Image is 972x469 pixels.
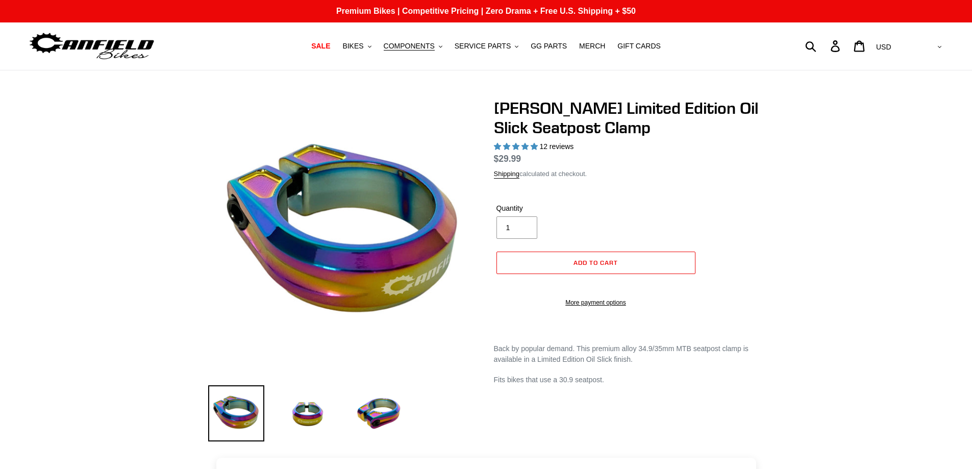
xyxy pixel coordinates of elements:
span: GG PARTS [531,42,567,51]
h1: [PERSON_NAME] Limited Edition Oil Slick Seatpost Clamp [494,98,764,138]
button: Add to cart [496,252,695,274]
span: GIFT CARDS [617,42,661,51]
button: SERVICE PARTS [450,39,524,53]
span: Add to cart [574,259,618,266]
span: 4.92 stars [494,142,540,151]
span: BIKES [342,42,363,51]
img: Load image into Gallery viewer, Canfield Limited Edition Oil Slick Seatpost Clamp [351,385,407,441]
a: SALE [306,39,335,53]
a: Shipping [494,170,520,179]
img: Canfield Bikes [28,30,156,62]
input: Search [811,35,837,57]
a: GG PARTS [526,39,572,53]
span: $29.99 [494,154,521,164]
button: COMPONENTS [379,39,447,53]
span: 12 reviews [539,142,574,151]
img: Load image into Gallery viewer, Canfield Limited Edition Oil Slick Seatpost Clamp [208,385,264,441]
a: GIFT CARDS [612,39,666,53]
span: Fits bikes that use a 30.9 seatpost. [494,376,604,384]
a: More payment options [496,298,695,307]
label: Quantity [496,203,593,214]
p: Back by popular demand. This premium alloy 34.9/35mm MTB seatpost clamp is available in a Limited... [494,343,764,365]
a: MERCH [574,39,610,53]
span: COMPONENTS [384,42,435,51]
button: BIKES [337,39,376,53]
span: SALE [311,42,330,51]
div: calculated at checkout. [494,169,764,179]
span: MERCH [579,42,605,51]
span: SERVICE PARTS [455,42,511,51]
img: Load image into Gallery viewer, Canfield Limited Edition Oil Slick Seatpost Clamp [280,385,336,441]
